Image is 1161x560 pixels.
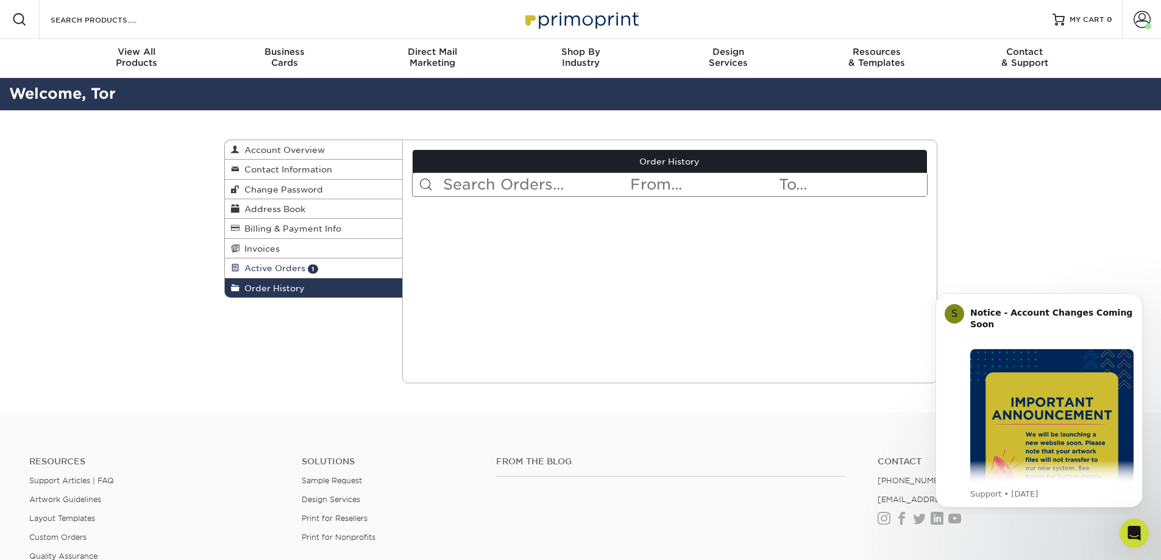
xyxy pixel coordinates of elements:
[240,263,305,273] span: Active Orders
[225,258,403,278] a: Active Orders 1
[302,476,362,485] a: Sample Request
[225,199,403,219] a: Address Book
[1120,519,1149,548] iframe: Intercom live chat
[302,456,478,467] h4: Solutions
[225,140,403,160] a: Account Overview
[655,46,803,68] div: Services
[629,173,778,196] input: From...
[240,185,323,194] span: Change Password
[29,495,101,504] a: Artwork Guidelines
[803,39,951,78] a: Resources& Templates
[878,456,1132,467] a: Contact
[225,278,403,297] a: Order History
[951,46,1099,68] div: & Support
[225,180,403,199] a: Change Password
[240,165,332,174] span: Contact Information
[358,46,506,57] span: Direct Mail
[302,533,375,542] a: Print for Nonprofits
[506,46,655,57] span: Shop By
[358,46,506,68] div: Marketing
[225,219,403,238] a: Billing & Payment Info
[63,46,211,57] span: View All
[210,39,358,78] a: BusinessCards
[240,224,341,233] span: Billing & Payment Info
[225,239,403,258] a: Invoices
[240,204,305,214] span: Address Book
[655,39,803,78] a: DesignServices
[917,282,1161,515] iframe: Intercom notifications message
[413,150,927,173] a: Order History
[210,46,358,68] div: Cards
[803,46,951,68] div: & Templates
[63,46,211,68] div: Products
[63,39,211,78] a: View AllProducts
[803,46,951,57] span: Resources
[302,495,360,504] a: Design Services
[655,46,803,57] span: Design
[496,456,845,467] h4: From the Blog
[240,283,305,293] span: Order History
[951,39,1099,78] a: Contact& Support
[225,160,403,179] a: Contact Information
[878,495,1023,504] a: [EMAIL_ADDRESS][DOMAIN_NAME]
[29,533,87,542] a: Custom Orders
[1107,15,1112,24] span: 0
[29,514,95,523] a: Layout Templates
[302,514,367,523] a: Print for Resellers
[442,173,629,196] input: Search Orders...
[778,173,926,196] input: To...
[29,476,114,485] a: Support Articles | FAQ
[240,145,325,155] span: Account Overview
[506,46,655,68] div: Industry
[49,12,168,27] input: SEARCH PRODUCTS.....
[951,46,1099,57] span: Contact
[506,39,655,78] a: Shop ByIndustry
[308,264,318,274] span: 1
[358,39,506,78] a: Direct MailMarketing
[29,456,283,467] h4: Resources
[240,244,280,253] span: Invoices
[878,476,953,485] a: [PHONE_NUMBER]
[1070,15,1104,25] span: MY CART
[210,46,358,57] span: Business
[520,6,642,32] img: Primoprint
